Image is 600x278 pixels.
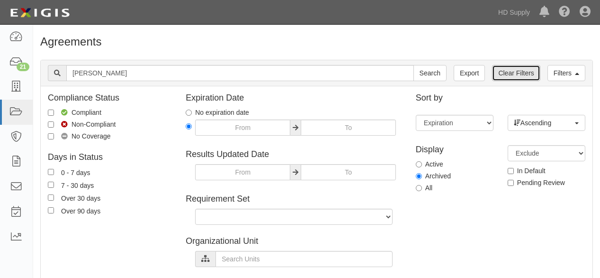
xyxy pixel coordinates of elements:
[416,173,422,179] input: Archived
[66,65,414,81] input: Search
[416,185,422,191] input: All
[61,167,90,177] div: 0 - 7 days
[186,195,401,204] h4: Requirement Set
[416,159,443,169] label: Active
[508,166,546,176] label: In Default
[301,164,396,180] input: To
[492,65,540,81] a: Clear Filters
[48,121,54,128] input: Non-Compliant
[48,207,54,213] input: Over 90 days
[195,120,290,136] input: From
[547,65,585,81] a: Filters
[508,115,585,131] button: Ascending
[508,178,565,187] label: Pending Review
[416,171,451,181] label: Archived
[48,93,171,103] h4: Compliance Status
[301,120,396,136] input: To
[17,63,29,71] div: 21
[454,65,485,81] a: Export
[48,182,54,188] input: 7 - 30 days
[186,108,249,117] label: No expiration date
[48,169,54,175] input: 0 - 7 days
[514,118,573,128] span: Ascending
[61,193,100,203] div: Over 30 days
[559,7,570,18] i: Help Center - Complianz
[61,180,94,190] div: 7 - 30 days
[215,251,393,267] input: Search Units
[416,183,433,193] label: All
[48,195,54,201] input: Over 30 days
[48,108,101,117] label: Compliant
[186,93,401,103] h4: Expiration Date
[186,237,401,246] h4: Organizational Unit
[48,110,54,116] input: Compliant
[61,205,100,216] div: Over 90 days
[508,168,514,174] input: In Default
[195,164,290,180] input: From
[48,131,111,141] label: No Coverage
[40,36,593,48] h1: Agreements
[48,133,54,139] input: No Coverage
[416,145,493,155] h4: Display
[48,153,171,162] h4: Days in Status
[186,150,401,159] h4: Results Updated Date
[493,3,535,22] a: HD Supply
[48,120,116,129] label: Non-Compliant
[508,180,514,186] input: Pending Review
[186,110,192,116] input: No expiration date
[7,4,72,21] img: logo-5460c22ac91f19d4615b14bd174203de0afe785f0fc80cf4dbbc73dc1793850b.png
[413,65,447,81] input: Search
[416,161,422,167] input: Active
[416,93,585,103] h4: Sort by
